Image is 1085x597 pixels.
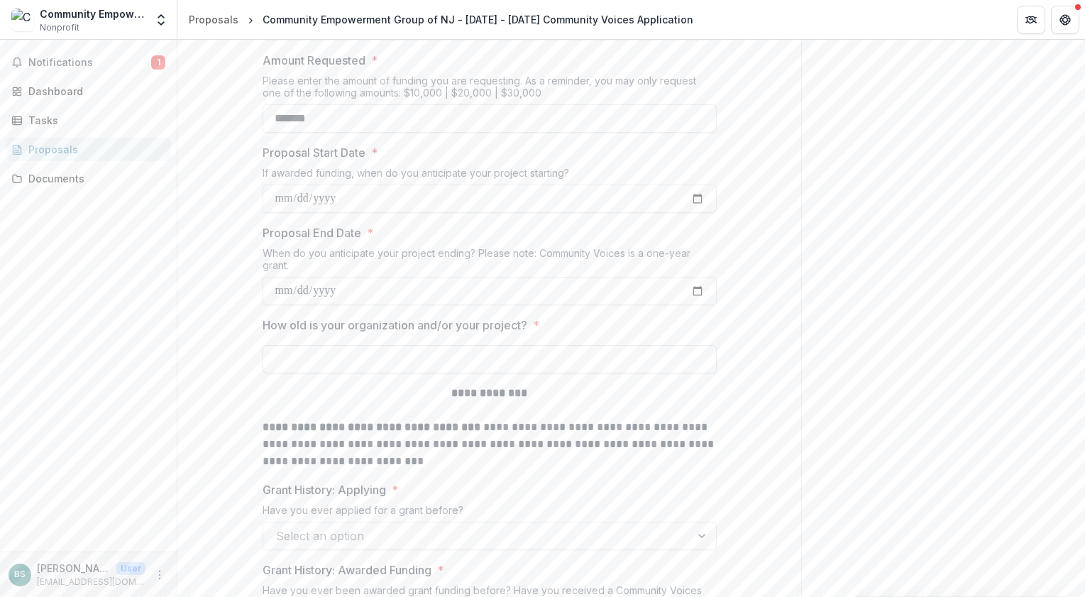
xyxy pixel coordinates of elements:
span: Nonprofit [40,21,79,34]
div: Tasks [28,113,160,128]
button: Notifications1 [6,51,171,74]
div: Proposals [189,12,238,27]
span: Notifications [28,57,151,69]
div: Dashboard [28,84,160,99]
div: Have you ever applied for a grant before? [263,504,717,522]
nav: breadcrumb [183,9,699,30]
div: Please enter the amount of funding you are requesting. As a reminder, you may only request one of... [263,75,717,104]
span: 1 [151,55,165,70]
p: Proposal End Date [263,224,361,241]
p: How old is your organization and/or your project? [263,317,527,334]
div: Community Empowerment Group of [GEOGRAPHIC_DATA] [40,6,145,21]
button: More [151,566,168,584]
button: Partners [1017,6,1045,34]
div: If awarded funding, when do you anticipate your project starting? [263,167,717,185]
a: Proposals [183,9,244,30]
p: Grant History: Awarded Funding [263,562,431,579]
p: User [116,562,145,575]
div: Proposals [28,142,160,157]
img: Community Empowerment Group of NJ [11,9,34,31]
a: Proposals [6,138,171,161]
a: Dashboard [6,80,171,103]
p: Grant History: Applying [263,481,386,498]
div: Documents [28,171,160,186]
div: Community Empowerment Group of NJ - [DATE] - [DATE] Community Voices Application [263,12,693,27]
button: Get Help [1051,6,1079,34]
a: Tasks [6,109,171,132]
p: [PERSON_NAME] [37,561,111,576]
p: Amount Requested [263,52,365,69]
div: When do you anticipate your project ending? Please note: Community Voices is a one-year grant. [263,247,717,277]
button: Open entity switcher [151,6,171,34]
p: Proposal Start Date [263,144,365,161]
p: [EMAIL_ADDRESS][DOMAIN_NAME] [37,576,145,588]
a: Documents [6,167,171,190]
div: Byheijja Sabree [14,570,26,579]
